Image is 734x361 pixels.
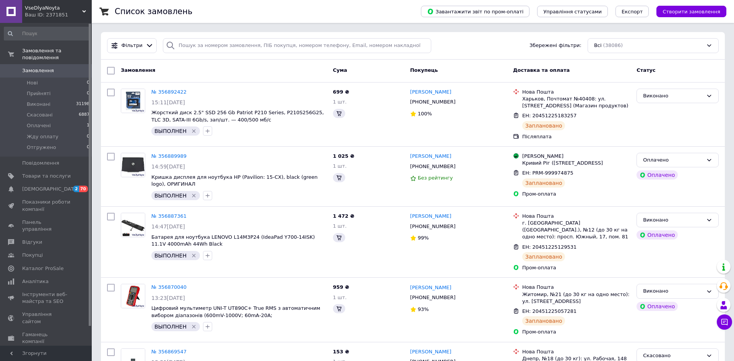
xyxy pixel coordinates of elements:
span: ЕН: PRM-999974875 [522,170,573,176]
span: Замовлення [121,67,155,73]
span: Управління статусами [543,9,602,15]
span: Завантажити звіт по пром-оплаті [427,8,523,15]
span: Інструменти веб-майстра та SEO [22,291,71,305]
div: Нова Пошта [522,348,630,355]
span: ЕН: 20451225183257 [522,113,576,118]
span: Скасовані [27,112,53,118]
a: [PERSON_NAME] [410,213,451,220]
span: 1 шт. [333,295,347,300]
button: Створити замовлення [656,6,726,17]
span: 153 ₴ [333,349,349,355]
input: Пошук [4,27,90,40]
div: Нова Пошта [522,89,630,96]
div: Пром-оплата [522,191,630,197]
a: Фото товару [121,284,145,308]
span: Cума [333,67,347,73]
span: [PHONE_NUMBER] [410,99,456,105]
a: Кришка дисплея для ноутбука HP (Pavilion: 15-CX), black (green logo), ОРИГИНАЛ [151,174,318,187]
span: ЕН: 20451225057281 [522,308,576,314]
img: Фото товару [121,213,145,237]
span: 1 шт. [333,163,347,169]
span: ВЫПОЛНЕН [154,128,187,134]
span: Виконані [27,101,50,108]
span: Гаманець компанії [22,331,71,345]
span: Оплачені [27,122,51,129]
a: [PERSON_NAME] [410,89,451,96]
span: Нові [27,79,38,86]
a: № 356869547 [151,349,187,355]
span: Фільтри [122,42,143,49]
div: Нова Пошта [522,284,630,291]
span: Збережені фільтри: [529,42,581,49]
span: Покупці [22,252,43,259]
span: 93% [418,306,429,312]
input: Пошук за номером замовлення, ПІБ покупця, номером телефону, Email, номером накладної [163,38,431,53]
div: г. [GEOGRAPHIC_DATA] ([GEOGRAPHIC_DATA].), №12 (до 30 кг на одно место): просп. Южный, 17, пом. 81 [522,220,630,241]
h1: Список замовлень [115,7,192,16]
span: Покупець [410,67,438,73]
span: 0 [87,90,89,97]
span: ВЫПОЛНЕН [154,193,187,199]
svg: Видалити мітку [191,193,197,199]
button: Управління статусами [537,6,608,17]
div: [PERSON_NAME] [522,153,630,160]
div: Оплачено [637,230,678,240]
div: Оплачено [637,170,678,180]
span: 100% [418,111,432,117]
span: 31198 [76,101,89,108]
span: 70 [79,186,88,192]
div: Виконано [643,287,703,295]
span: 1 [87,122,89,129]
a: Жорсткий диск 2.5" SSD 256 Gb Patriot P210 Series, P210S256G25, TLC 3D, SATA-III 6Gb/s, зап/шт. —... [151,110,324,123]
span: Експорт [622,9,643,15]
div: Післяплата [522,133,630,140]
img: Фото товару [121,284,145,308]
span: [DEMOGRAPHIC_DATA] [22,186,79,193]
span: VseDlyaNoyta [25,5,82,11]
a: Фото товару [121,213,145,237]
span: 1 шт. [333,223,347,229]
button: Завантажити звіт по пром-оплаті [421,6,529,17]
span: 14:47[DATE] [151,223,185,230]
span: [PHONE_NUMBER] [410,164,456,169]
span: Створити замовлення [663,9,720,15]
a: № 356892422 [151,89,187,95]
a: Батарея для ноутбука LENOVO L14M3P24 (IdeaPad Y700-14ISK) 11.1V 4000mAh 44Wh Black [151,234,315,247]
a: № 356887361 [151,213,187,219]
svg: Видалити мітку [191,324,197,330]
a: [PERSON_NAME] [410,284,451,291]
span: ВЫПОЛНЕН [154,324,187,330]
div: Виконано [643,216,703,224]
span: 959 ₴ [333,284,349,290]
div: Оплачено [643,156,703,164]
span: Замовлення [22,67,54,74]
img: Фото товару [121,153,145,177]
a: Створити замовлення [649,8,726,14]
span: Всі [594,42,602,49]
span: 1 шт. [333,99,347,105]
img: Фото товару [121,89,145,113]
a: № 356870040 [151,284,187,290]
span: Товари та послуги [22,173,71,180]
div: Оплачено [637,302,678,311]
div: Нова Пошта [522,213,630,220]
span: 1 472 ₴ [333,213,354,219]
span: Цифровий мультиметр UNI-T UT890C+ True RMS з автоматичним вибором діапазонів (600mV-1000V; 60mА-20A; [151,305,320,318]
div: Кривий Ріг ([STREET_ADDRESS] [522,160,630,167]
div: Харьков, Почтомат №40408: ул. [STREET_ADDRESS] (Магазин продуктов) [522,96,630,109]
span: Управління сайтом [22,311,71,325]
span: 13:23[DATE] [151,295,185,301]
div: Заплановано [522,252,565,261]
span: Статус [637,67,656,73]
span: Отгружено [27,144,56,151]
span: 0 [87,133,89,140]
div: Житомир, №21 (до 30 кг на одно место): ул. [STREET_ADDRESS] [522,291,630,305]
span: [PHONE_NUMBER] [410,295,456,300]
span: Замовлення та повідомлення [22,47,92,61]
span: 0 [87,79,89,86]
span: ЕН: 20451225129531 [522,244,576,250]
span: Доставка та оплата [513,67,570,73]
span: 14:59[DATE] [151,164,185,170]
